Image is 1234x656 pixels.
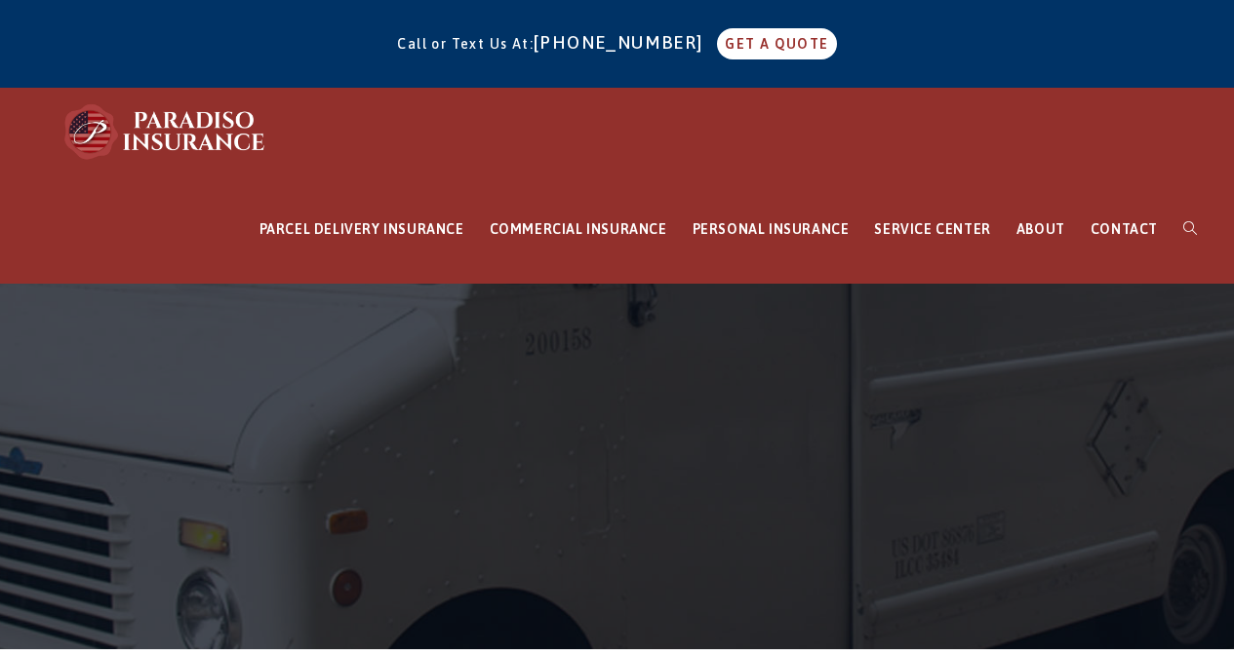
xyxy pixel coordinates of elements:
[874,221,990,237] span: SERVICE CENTER
[717,28,836,59] a: GET A QUOTE
[247,175,477,284] a: PARCEL DELIVERY INSURANCE
[1016,221,1065,237] span: ABOUT
[1078,175,1171,284] a: CONTACT
[477,175,680,284] a: COMMERCIAL INSURANCE
[59,102,273,161] img: Paradiso Insurance
[397,36,534,52] span: Call or Text Us At:
[1091,221,1158,237] span: CONTACT
[534,32,713,53] a: [PHONE_NUMBER]
[490,221,667,237] span: COMMERCIAL INSURANCE
[693,221,850,237] span: PERSONAL INSURANCE
[259,221,464,237] span: PARCEL DELIVERY INSURANCE
[861,175,1003,284] a: SERVICE CENTER
[680,175,862,284] a: PERSONAL INSURANCE
[1004,175,1078,284] a: ABOUT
